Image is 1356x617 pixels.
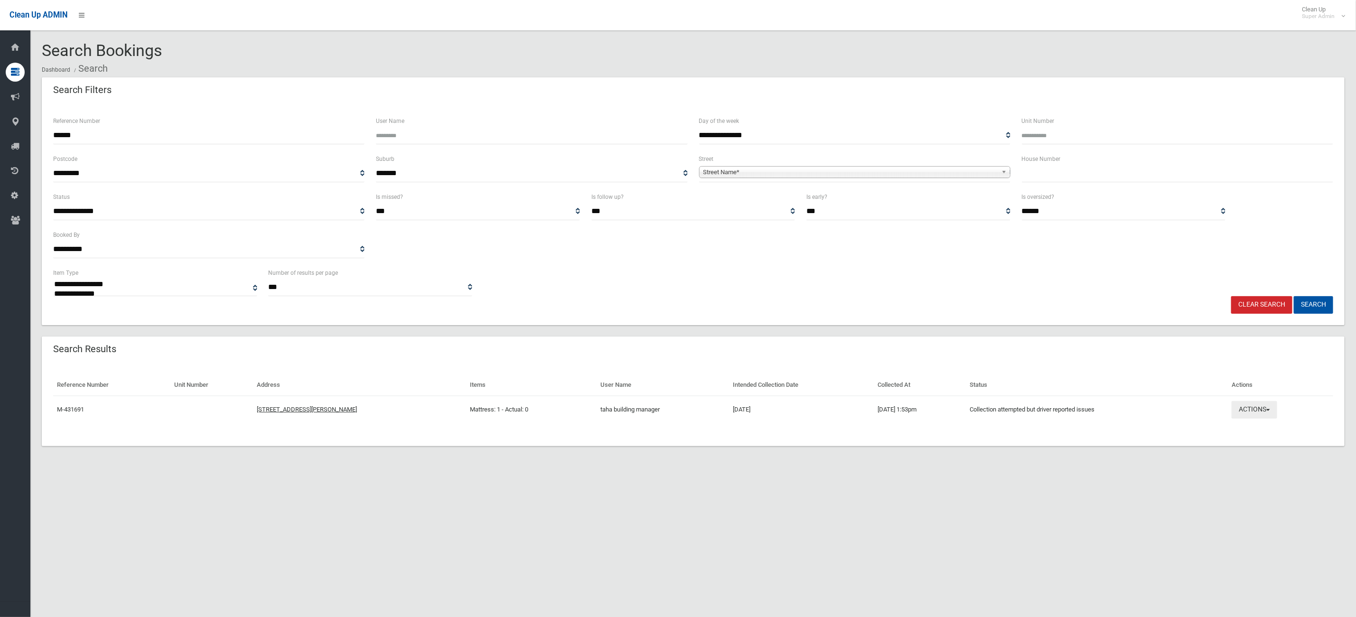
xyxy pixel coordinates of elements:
label: Reference Number [53,116,100,126]
small: Super Admin [1302,13,1335,20]
span: Clean Up ADMIN [9,10,67,19]
span: Clean Up [1297,6,1344,20]
label: Is missed? [376,192,403,202]
th: User Name [597,374,729,396]
label: Unit Number [1022,116,1055,126]
a: M-431691 [57,406,84,413]
th: Status [966,374,1228,396]
label: Is follow up? [591,192,624,202]
label: Status [53,192,70,202]
span: Street Name* [703,167,998,178]
button: Actions [1232,401,1277,419]
th: Collected At [874,374,966,396]
header: Search Results [42,340,128,358]
th: Reference Number [53,374,170,396]
td: Mattress: 1 - Actual: 0 [467,396,597,423]
label: Day of the week [699,116,739,126]
th: Unit Number [170,374,253,396]
label: Number of results per page [269,268,338,278]
td: [DATE] [729,396,874,423]
header: Search Filters [42,81,123,99]
li: Search [72,60,108,77]
th: Intended Collection Date [729,374,874,396]
label: Booked By [53,230,80,240]
td: Collection attempted but driver reported issues [966,396,1228,423]
th: Address [253,374,466,396]
label: Is early? [806,192,827,202]
label: User Name [376,116,404,126]
button: Search [1294,296,1333,314]
a: Dashboard [42,66,70,73]
a: Clear Search [1231,296,1292,314]
td: taha building manager [597,396,729,423]
a: [STREET_ADDRESS][PERSON_NAME] [257,406,357,413]
td: [DATE] 1:53pm [874,396,966,423]
span: Search Bookings [42,41,162,60]
label: Is oversized? [1022,192,1055,202]
label: Street [699,154,714,164]
th: Items [467,374,597,396]
label: House Number [1022,154,1061,164]
label: Item Type [53,268,78,278]
th: Actions [1228,374,1333,396]
label: Suburb [376,154,394,164]
label: Postcode [53,154,77,164]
